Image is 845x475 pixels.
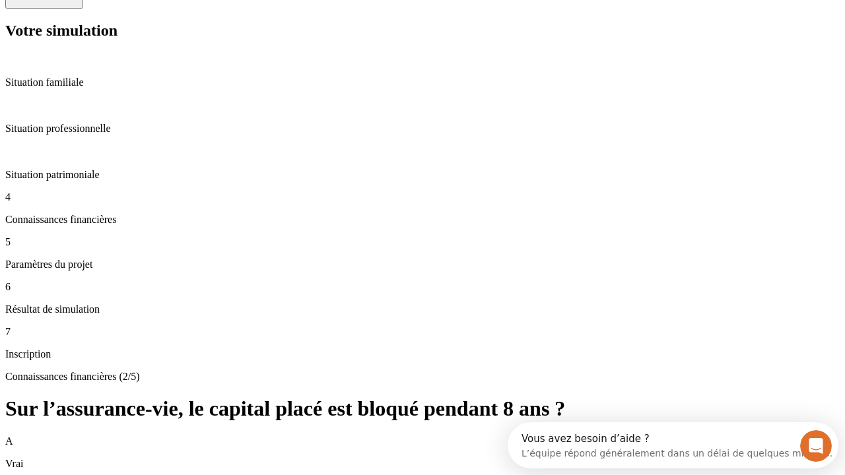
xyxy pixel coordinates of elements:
[5,191,840,203] p: 4
[5,396,840,421] h1: Sur l’assurance-vie, le capital placé est bloqué pendant 8 ans ?
[5,259,840,270] p: Paramètres du projet
[5,303,840,315] p: Résultat de simulation
[5,458,840,470] p: Vrai
[5,5,364,42] div: Ouvrir le Messenger Intercom
[5,435,840,447] p: A
[14,22,325,36] div: L’équipe répond généralement dans un délai de quelques minutes.
[508,422,838,468] iframe: Intercom live chat discovery launcher
[5,123,840,135] p: Situation professionnelle
[800,430,832,462] iframe: Intercom live chat
[5,22,840,40] h2: Votre simulation
[5,281,840,293] p: 6
[5,169,840,181] p: Situation patrimoniale
[5,214,840,226] p: Connaissances financières
[5,348,840,360] p: Inscription
[5,77,840,88] p: Situation familiale
[14,11,325,22] div: Vous avez besoin d’aide ?
[5,236,840,248] p: 5
[5,326,840,338] p: 7
[5,371,840,383] p: Connaissances financières (2/5)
